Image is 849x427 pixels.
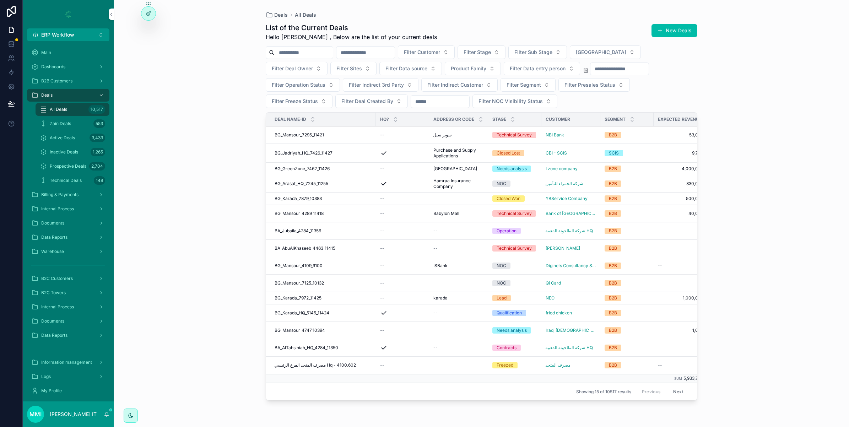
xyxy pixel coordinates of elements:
a: -- [433,245,484,251]
a: Data Reports [27,231,109,244]
span: Main [41,50,51,55]
span: BG_Jadriyah_HQ_7426_11427 [275,150,332,156]
a: -- [380,196,425,201]
span: BG_Mansour_7295_11421 [275,132,324,138]
a: Data Reports [27,329,109,342]
span: Bank of [GEOGRAPHIC_DATA] [546,211,596,216]
a: B2B [605,210,649,217]
a: شركة الطاحونة الذهبية HQ [546,345,596,351]
div: Technical Survey [497,245,532,252]
a: B2B [605,180,649,187]
span: Warehouse [41,249,64,254]
span: Filter Indirect Customer [427,81,483,88]
span: Filter Sites [336,65,362,72]
span: BG_GreenZone_7462_11426 [275,166,330,172]
a: Deals [266,11,288,18]
a: Lead [492,295,537,301]
span: 0.00 [658,310,710,316]
span: Technical Deals [50,178,82,183]
button: Select Button [421,78,498,92]
span: 9,700.00 [658,150,710,156]
a: 500,000.00 [658,196,710,201]
a: Diginets Consultancy Service Limited [546,263,596,269]
a: B2B [605,280,649,286]
a: BG_Arasat_HQ_7245_11255 [275,181,372,187]
a: -- [380,328,425,333]
span: 0.00 [658,228,710,234]
a: Information management [27,356,109,369]
span: NBI Bank [546,132,564,138]
div: Lead [497,295,507,301]
a: Hamraa Insurance Company [433,178,484,189]
span: karada [433,295,448,301]
a: شركة الطاحونة الذهبية HQ [546,228,593,234]
a: BG_Mansour_4747_10394 [275,328,372,333]
span: Active Deals [50,135,75,141]
a: Qualification [492,310,537,316]
a: سوبر سيل [433,132,484,138]
span: مصرف المتحد الفرع الرئيسي Hq - 4100.602 [275,362,356,368]
span: Filter Data entry person [510,65,566,72]
span: -- [380,228,384,234]
a: fried chicken [546,310,596,316]
span: -- [380,362,384,368]
div: Contracts [497,345,517,351]
span: -- [380,295,384,301]
a: B2B [605,228,649,234]
div: B2B [609,362,617,368]
span: BG_Karada_7972_11425 [275,295,321,301]
div: 148 [94,176,105,185]
span: -- [380,245,384,251]
a: -- [380,166,425,172]
a: -- [433,345,484,351]
div: B2B [609,195,617,202]
a: -- [380,263,425,269]
a: BA_AlTahsiniah_HQ_4284_11350 [275,345,372,351]
a: B2B [605,362,649,368]
span: Data Reports [41,333,67,338]
a: B2B Customers [27,75,109,87]
a: Main [27,46,109,59]
span: Filter Operation Status [272,81,325,88]
a: B2B [605,195,649,202]
div: Closed Won [497,195,520,202]
span: -- [658,263,662,269]
a: 4,000,000.00 [658,166,710,172]
a: B2B [605,295,649,301]
span: Filter Freeze Status [272,98,318,105]
span: سوبر سيل [433,132,452,138]
span: Filter Sub Stage [514,49,552,56]
div: NOC [497,280,506,286]
a: YBService Company [546,196,588,201]
span: -- [380,263,384,269]
button: Select Button [445,62,501,75]
a: fried chicken [546,310,572,316]
a: BG_Mansour_4289_11418 [275,211,372,216]
a: BG_Mansour_7125_10132 [275,280,372,286]
span: [GEOGRAPHIC_DATA] [576,49,626,56]
div: B2B [609,180,617,187]
a: Qi Card [546,280,561,286]
a: -- [380,280,425,286]
div: NOC [497,180,506,187]
span: BA_AbuAlKhaseeb_4463_11415 [275,245,335,251]
div: 3,433 [90,134,105,142]
div: 1,265 [91,148,105,156]
span: -- [380,328,384,333]
a: Babylon Mall [433,211,484,216]
a: -- [658,362,710,368]
span: B2C Towers [41,290,66,296]
div: 553 [93,119,105,128]
div: Operation [497,228,517,234]
a: Qi Card [546,280,596,286]
a: 0.00 [658,245,710,251]
span: 0.00 [658,280,710,286]
a: Closed Lost [492,150,537,156]
a: Contracts [492,345,537,351]
span: B2C Customers [41,276,73,281]
div: B2B [609,228,617,234]
div: Freezed [497,362,513,368]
